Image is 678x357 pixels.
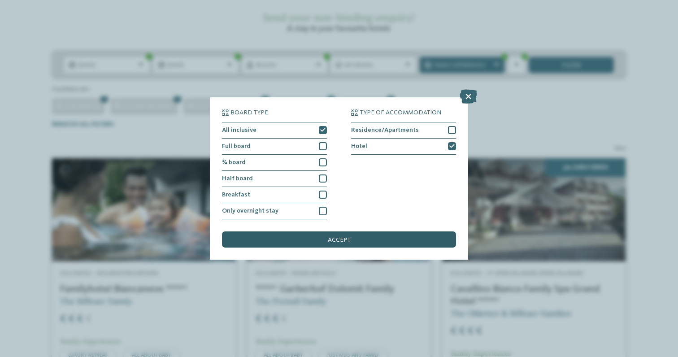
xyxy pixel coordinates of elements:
span: Half board [222,175,253,182]
span: Breakfast [222,192,250,198]
span: Residence/Apartments [351,127,419,133]
span: Type of accommodation [360,109,441,116]
span: Board type [230,109,268,116]
span: ¾ board [222,159,246,165]
span: Only overnight stay [222,208,278,214]
span: accept [328,237,351,243]
span: Full board [222,143,251,149]
span: Hotel [351,143,367,149]
span: All inclusive [222,127,256,133]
